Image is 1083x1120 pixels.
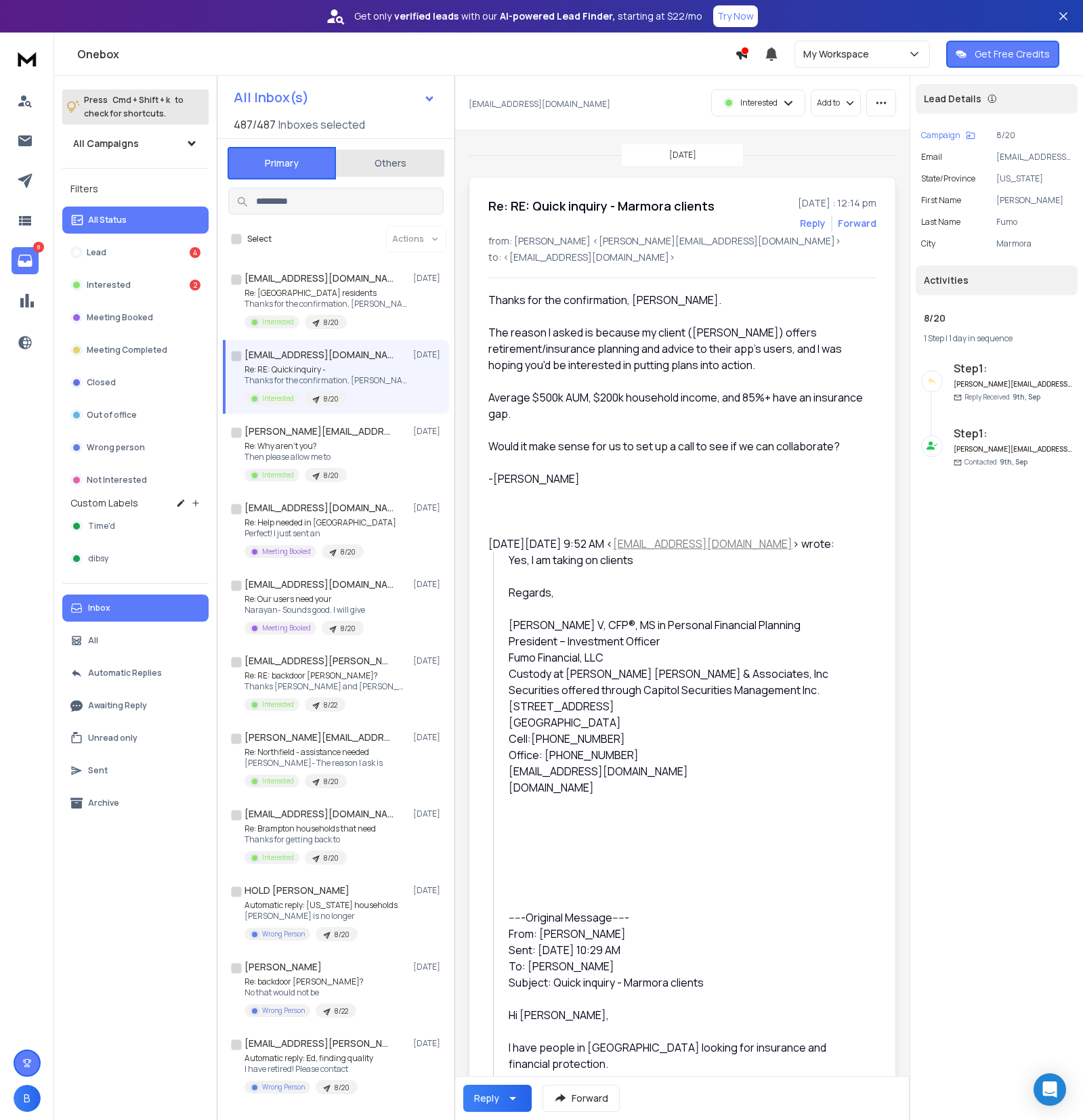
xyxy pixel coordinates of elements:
[12,247,39,274] a: 8
[62,369,209,396] button: Closed
[88,603,110,613] p: Inbox
[488,389,866,422] div: Average $500k AUM, $200k household income, and 85%+ have an insurance gap.
[921,195,961,206] p: First Name
[245,681,407,692] p: Thanks [PERSON_NAME] and [PERSON_NAME]. To
[62,595,209,622] button: Inbox
[87,442,145,453] p: Wrong person
[996,238,1072,249] p: Marmora
[77,46,735,62] h1: Onebox
[413,962,444,972] p: [DATE]
[62,790,209,817] button: Archive
[62,272,209,299] button: Interested2
[245,731,394,744] h1: [PERSON_NAME][EMAIL_ADDRESS][PERSON_NAME][DOMAIN_NAME]
[62,402,209,429] button: Out of office
[87,410,137,421] p: Out of office
[613,536,792,551] a: [EMAIL_ADDRESS][DOMAIN_NAME]
[62,130,209,157] button: All Campaigns
[921,217,960,228] p: Last Name
[324,700,337,710] p: 8/22
[413,273,444,284] p: [DATE]
[488,536,866,552] div: [DATE][DATE] 9:52 AM < > wrote:
[996,195,1072,206] p: [PERSON_NAME]
[262,1006,305,1016] p: Wrong Person
[245,900,398,911] p: Automatic reply: [US_STATE] households
[262,929,305,939] p: Wrong Person
[245,528,396,539] p: Perfect! I just sent an
[190,280,200,290] div: 2
[921,238,935,249] p: City
[413,732,444,743] p: [DATE]
[798,196,876,210] p: [DATE] : 12:14 pm
[87,247,106,258] p: Lead
[245,960,322,974] h1: [PERSON_NAME]
[87,280,131,290] p: Interested
[954,360,1072,376] h6: Step 1 :
[88,521,115,532] span: Time'd
[245,987,364,998] p: No that would not be
[62,660,209,687] button: Automatic Replies
[70,496,138,510] h3: Custom Labels
[262,317,294,327] p: Interested
[14,46,41,71] img: logo
[245,884,349,897] h1: HOLD [PERSON_NAME]
[996,217,1072,228] p: Fumo
[713,5,758,27] button: Try Now
[110,92,172,108] span: Cmd + Shift + k
[996,152,1072,163] p: [EMAIL_ADDRESS][DOMAIN_NAME]
[921,130,960,141] p: Campaign
[324,853,339,863] p: 8/20
[975,47,1050,61] p: Get Free Credits
[921,130,975,141] button: Campaign
[245,425,394,438] h1: [PERSON_NAME][EMAIL_ADDRESS][DOMAIN_NAME]
[245,976,364,987] p: Re: backdoor [PERSON_NAME]?
[354,9,702,23] p: Get only with our starting at $22/mo
[996,173,1072,184] p: [US_STATE]
[245,272,394,285] h1: [EMAIL_ADDRESS][DOMAIN_NAME]
[62,467,209,494] button: Not Interested
[245,1064,373,1075] p: I have retired! Please contact
[488,234,876,248] p: from: [PERSON_NAME] <[PERSON_NAME][EMAIL_ADDRESS][DOMAIN_NAME]>
[234,91,309,104] h1: All Inbox(s)
[88,668,162,679] p: Automatic Replies
[954,444,1072,454] h6: [PERSON_NAME][EMAIL_ADDRESS][DOMAIN_NAME]
[803,47,874,61] p: My Workspace
[413,349,444,360] p: [DATE]
[87,377,116,388] p: Closed
[996,130,1072,141] p: 8/20
[324,471,339,481] p: 8/20
[245,299,407,309] p: Thanks for the confirmation, [PERSON_NAME].
[262,623,311,633] p: Meeting Booked
[964,457,1027,467] p: Contacted
[394,9,459,23] strong: verified leads
[324,394,339,404] p: 8/20
[245,452,347,462] p: Then please allow me to
[924,333,1069,344] div: |
[262,699,294,710] p: Interested
[14,1085,41,1112] button: B
[87,345,167,356] p: Meeting Completed
[62,304,209,331] button: Meeting Booked
[62,757,209,784] button: Sent
[262,546,311,557] p: Meeting Booked
[245,823,376,834] p: Re: Brampton households that need
[463,1085,532,1112] button: Reply
[245,594,365,605] p: Re: Our users need your
[954,425,1072,441] h6: Step 1 :
[1034,1073,1066,1106] div: Open Intercom Messenger
[336,148,444,178] button: Others
[88,553,108,564] span: dibsy
[62,692,209,719] button: Awaiting Reply
[324,777,339,787] p: 8/20
[262,776,294,786] p: Interested
[964,392,1040,402] p: Reply Received
[717,9,754,23] p: Try Now
[62,179,209,198] h3: Filters
[341,624,356,634] p: 8/20
[800,217,826,230] button: Reply
[335,1006,348,1016] p: 8/22
[946,41,1059,68] button: Get Free Credits
[488,471,866,487] div: -[PERSON_NAME]
[245,441,347,452] p: Re: Why aren't you?
[924,332,944,344] span: 1 Step
[245,911,398,922] p: [PERSON_NAME] is no longer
